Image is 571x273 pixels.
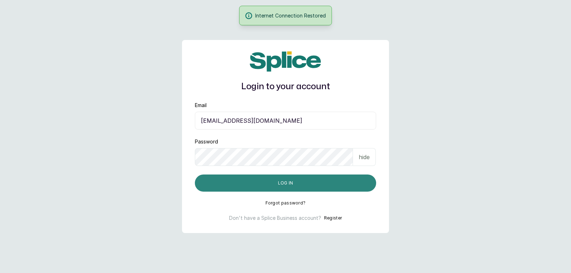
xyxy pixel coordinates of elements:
button: Forgot password? [266,200,306,206]
span: Internet Connection Restored [255,12,326,19]
label: Password [195,138,218,145]
h1: Login to your account [195,80,376,93]
button: Log in [195,175,376,192]
p: Don't have a Splice Business account? [229,214,321,222]
button: Register [324,214,342,222]
input: email@acme.com [195,112,376,130]
p: hide [359,153,370,161]
label: Email [195,102,207,109]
